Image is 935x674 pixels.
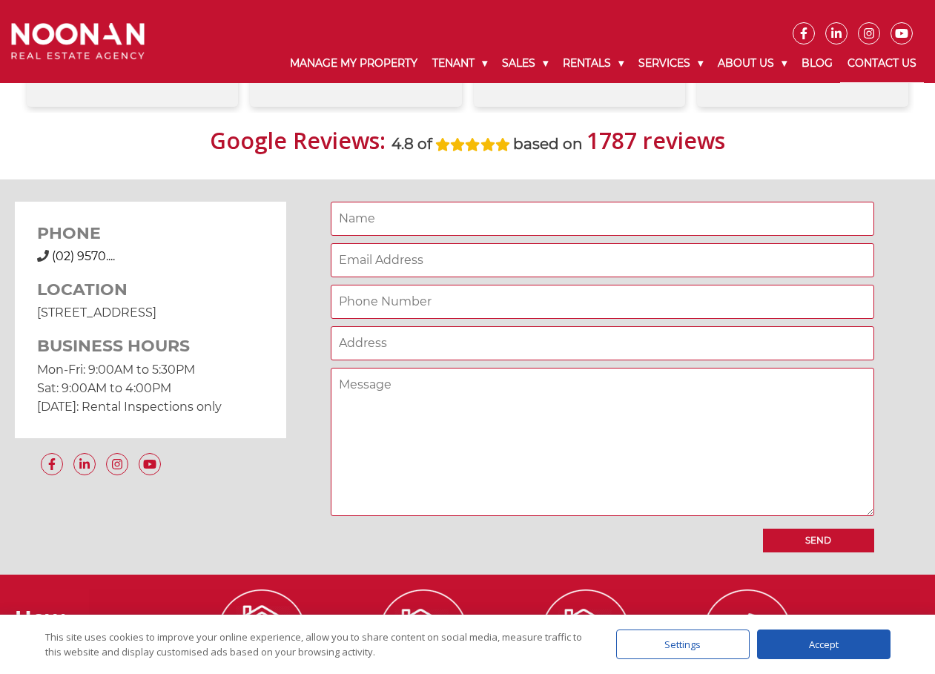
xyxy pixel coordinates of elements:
p: [DATE]: Rental Inspections only [37,397,264,416]
input: Address [331,326,874,360]
p: [STREET_ADDRESS] [37,303,264,322]
a: About Us [710,44,794,82]
a: Click to reveal phone number [52,249,115,263]
p: Sat: 9:00AM to 4:00PM [37,379,264,397]
a: Manage My Property [283,44,425,82]
a: Tenant [425,44,495,82]
div: Settings [616,630,750,659]
a: Rentals [555,44,631,82]
strong: 4.8 of [391,135,432,153]
a: Blog [794,44,840,82]
strong: Google Reviews: [210,125,386,156]
p: Mon-Fri: 9:00AM to 5:30PM [37,360,264,379]
a: Sales [495,44,555,82]
input: Phone Number [331,285,874,319]
strong: 1787 reviews [587,125,725,156]
a: Contact Us [840,44,924,83]
div: This site uses cookies to improve your online experience, allow you to share content on social me... [45,630,587,659]
strong: based on [513,135,583,153]
form: Contact form [331,202,874,552]
input: Email Address [331,243,874,277]
a: Services [631,44,710,82]
span: (02) 9570.... [52,249,115,263]
input: Send [763,529,874,552]
h3: LOCATION [37,280,264,300]
img: Noonan Real Estate Agency [11,23,145,60]
div: Accept [757,630,891,659]
h3: BUSINESS HOURS [37,337,264,356]
input: Name [331,202,874,236]
h3: PHONE [37,224,264,243]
